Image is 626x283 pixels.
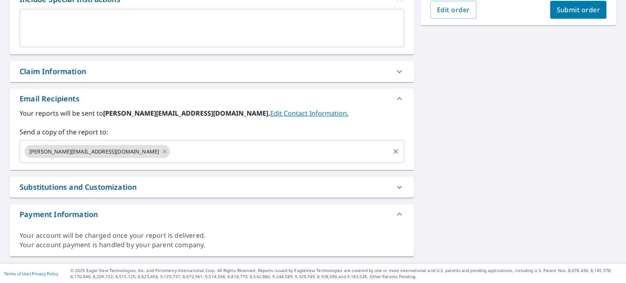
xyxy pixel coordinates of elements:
[390,146,401,157] button: Clear
[270,109,348,118] a: EditContactInfo
[24,148,164,156] span: [PERSON_NAME][EMAIL_ADDRESS][DOMAIN_NAME]
[103,109,270,118] b: [PERSON_NAME][EMAIL_ADDRESS][DOMAIN_NAME].
[557,5,600,14] span: Submit order
[437,5,470,14] span: Edit order
[20,231,404,240] div: Your account will be charged once your report is delivered.
[4,271,29,276] a: Terms of Use
[71,268,622,280] p: © 2025 Eagle View Technologies, Inc. and Pictometry International Corp. All Rights Reserved. Repo...
[430,1,476,19] button: Edit order
[20,127,404,137] label: Send a copy of the report to:
[10,61,414,82] div: Claim Information
[10,89,414,108] div: Email Recipients
[20,209,98,220] div: Payment Information
[32,271,58,276] a: Privacy Policy
[20,108,404,118] label: Your reports will be sent to
[10,204,414,224] div: Payment Information
[550,1,607,19] button: Submit order
[20,66,86,77] div: Claim Information
[20,182,137,193] div: Substitutions and Customization
[20,93,79,104] div: Email Recipients
[20,240,404,250] div: Your account payment is handled by your parent company.
[10,177,414,197] div: Substitutions and Customization
[24,145,170,158] div: [PERSON_NAME][EMAIL_ADDRESS][DOMAIN_NAME]
[4,271,58,276] p: |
